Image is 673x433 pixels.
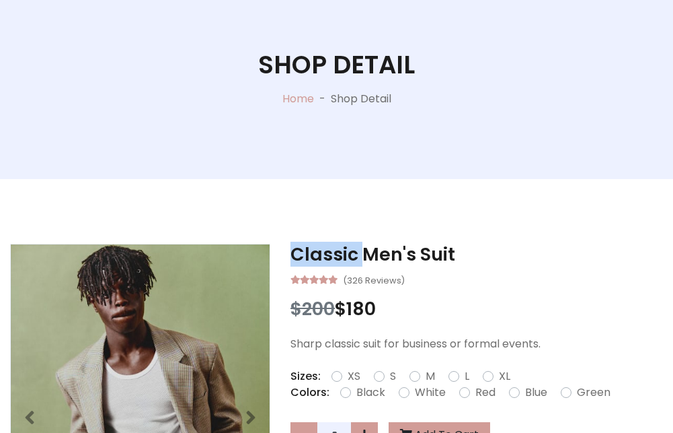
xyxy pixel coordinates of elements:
[290,368,321,385] p: Sizes:
[290,385,329,401] p: Colors:
[390,368,396,385] label: S
[290,296,335,321] span: $200
[415,385,446,401] label: White
[343,271,405,288] small: (326 Reviews)
[356,385,385,401] label: Black
[258,50,415,79] h1: Shop Detail
[426,368,435,385] label: M
[314,91,331,107] p: -
[475,385,496,401] label: Red
[331,91,391,107] p: Shop Detail
[290,244,663,265] h3: Classic Men's Suit
[346,296,376,321] span: 180
[290,336,663,352] p: Sharp classic suit for business or formal events.
[499,368,510,385] label: XL
[282,91,314,106] a: Home
[465,368,469,385] label: L
[577,385,610,401] label: Green
[348,368,360,385] label: XS
[290,298,663,320] h3: $
[525,385,547,401] label: Blue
